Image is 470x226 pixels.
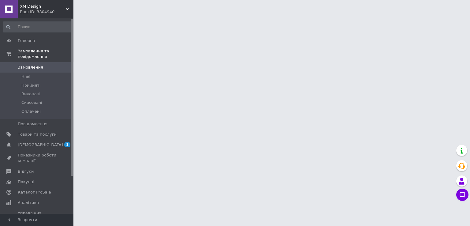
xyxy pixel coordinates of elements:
span: [DEMOGRAPHIC_DATA] [18,142,63,148]
input: Пошук [3,21,72,32]
span: Аналітика [18,200,39,205]
span: ХМ Design [20,4,66,9]
button: Чат з покупцем [456,189,468,201]
span: Прийняті [21,83,40,88]
span: Управління сайтом [18,210,57,221]
span: Нові [21,74,30,80]
span: Каталог ProSale [18,190,51,195]
span: Показники роботи компанії [18,153,57,164]
span: Замовлення та повідомлення [18,48,73,59]
span: 1 [64,142,70,147]
span: Товари та послуги [18,132,57,137]
span: Повідомлення [18,121,47,127]
span: Відгуки [18,169,34,174]
span: Оплачені [21,109,41,114]
span: Головна [18,38,35,43]
div: Ваш ID: 3804940 [20,9,73,15]
span: Виконані [21,91,40,97]
span: Замовлення [18,65,43,70]
span: Покупці [18,179,34,185]
span: Скасовані [21,100,42,105]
